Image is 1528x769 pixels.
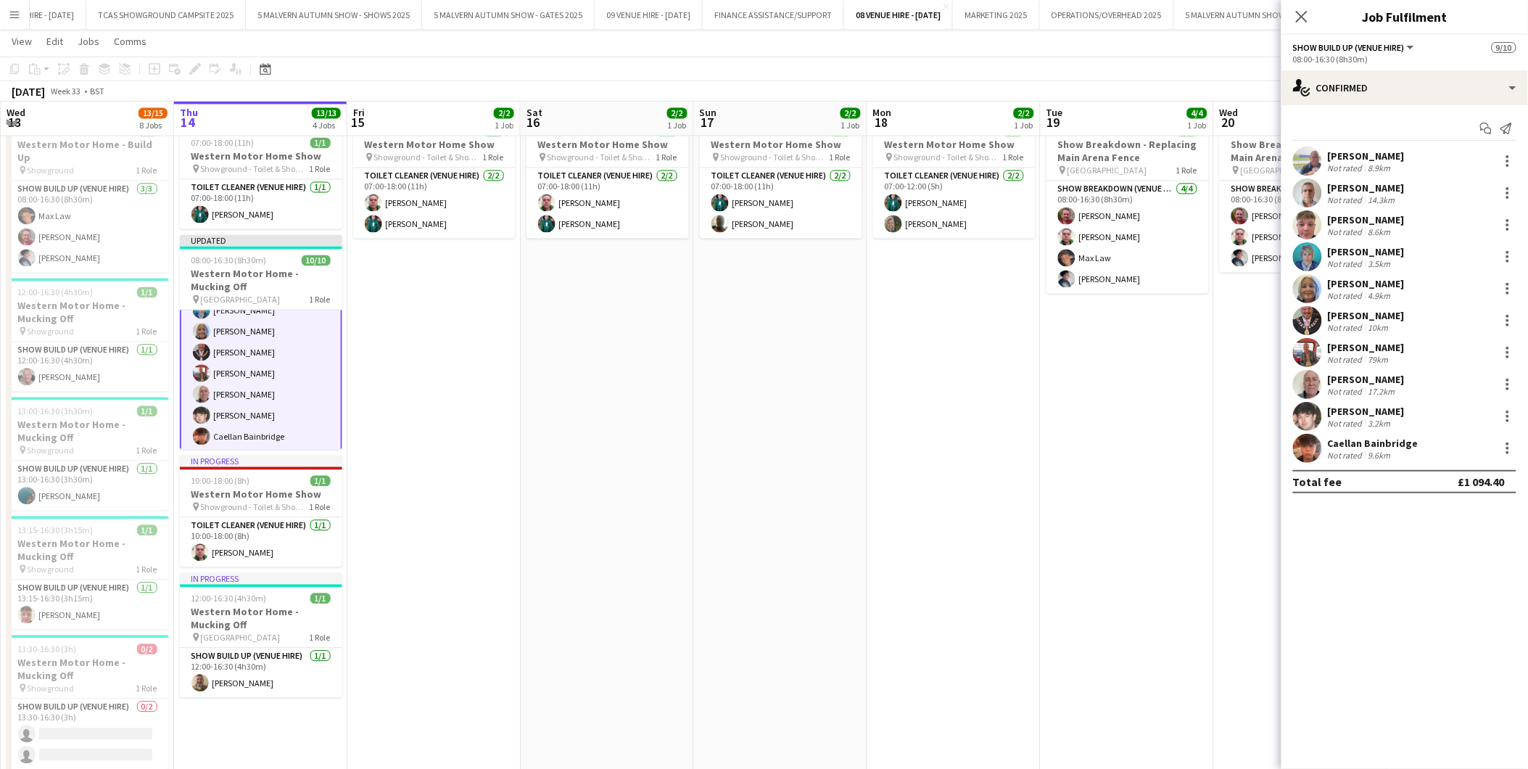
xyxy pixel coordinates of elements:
div: Not rated [1328,290,1366,301]
div: BST [90,86,104,96]
span: 17 [698,115,717,131]
span: Showground [28,165,75,176]
span: 13:30-16:30 (3h) [18,644,77,655]
span: 1/1 [137,406,157,417]
span: 15 [351,115,365,131]
span: 07:00-18:00 (11h) [191,138,255,149]
div: Not rated [1328,386,1366,397]
div: 8.9km [1366,163,1394,173]
div: 14.3km [1366,194,1398,205]
span: Showground [28,564,75,575]
h3: Show Breakdown - Replacing Main Arena Fence [1046,139,1209,165]
span: Edit [46,35,63,48]
app-card-role: Toilet Cleaner (Venue Hire)2/207:00-18:00 (11h)[PERSON_NAME][PERSON_NAME] [526,168,689,239]
span: 13:15-16:30 (3h15m) [18,525,94,536]
span: 12:00-16:30 (4h30m) [18,287,94,298]
div: 1 Job [841,120,860,131]
div: £1 094.40 [1458,474,1505,489]
app-card-role: Show Build Up (Venue Hire)1/112:00-16:30 (4h30m)[PERSON_NAME] [180,649,342,698]
span: Showground [28,445,75,456]
app-job-card: In progress07:00-18:00 (11h)1/1Western Motor Home Show Showground - Toilet & Showers1 RoleToilet ... [180,118,342,229]
span: 1 Role [310,295,331,305]
app-job-card: 08:00-16:30 (8h30m)3/3Show Breakdown - Replacing Main Arena Fence [GEOGRAPHIC_DATA]1 RoleShow Bre... [1220,118,1382,273]
div: [PERSON_NAME] [1328,341,1405,354]
div: 4.9km [1366,290,1394,301]
app-job-card: In progress12:00-16:30 (4h30m)1/1Western Motor Home - Mucking Off [GEOGRAPHIC_DATA]1 RoleShow Bui... [180,573,342,698]
span: 13/13 [312,108,341,119]
div: Confirmed [1281,70,1528,105]
h3: Western Motor Home - Mucking Off [7,419,169,445]
span: Show Build Up (Venue Hire) [1293,42,1405,53]
div: 3.2km [1366,418,1394,429]
span: 10/10 [302,255,331,266]
button: 5 MALVERN AUTUMN SHOW - SHOWS 2024 [1174,1,1350,29]
h3: Job Fulfilment [1281,7,1528,26]
app-job-card: 12:00-16:30 (4h30m)1/1Western Motor Home - Mucking Off Showground1 RoleShow Build Up (Venue Hire)... [7,279,169,392]
h3: Western Motor Home Show [700,139,862,152]
span: 1 Role [1176,165,1197,176]
span: 13:00-16:30 (3h30m) [18,406,94,417]
span: 2/2 [494,108,514,119]
div: In progress [180,456,342,467]
app-job-card: 13:15-16:30 (3h15m)1/1Western Motor Home - Mucking Off Showground1 RoleShow Build Up (Venue Hire)... [7,517,169,630]
span: 1 Role [136,445,157,456]
h3: Western Motor Home - Build Up [7,139,169,165]
span: 1 Role [830,152,851,163]
app-card-role: Show Breakdown (Venue Hire)4/408:00-16:30 (8h30m)[PERSON_NAME][PERSON_NAME]Max Law[PERSON_NAME] [1046,181,1209,294]
app-job-card: 07:00-12:00 (5h)2/2Western Motor Home Show Showground - Toilet & Showers1 RoleToilet Cleaner (Ven... [873,118,1036,239]
div: 8.6km [1366,226,1394,237]
span: Showground - Toilet & Showers [548,152,656,163]
app-card-role: Toilet Cleaner (Venue Hire)2/207:00-18:00 (11h)[PERSON_NAME][PERSON_NAME] [700,168,862,239]
app-card-role: Show Build Up (Venue Hire)1/113:00-16:30 (3h30m)[PERSON_NAME] [7,461,169,511]
span: 13 [4,115,25,131]
div: 3.5km [1366,258,1394,269]
div: Not rated [1328,226,1366,237]
button: FINANCE ASSISTANCE/SUPPORT [703,1,844,29]
div: Not rated [1328,418,1366,429]
div: [PERSON_NAME] [1328,149,1405,163]
span: 1 Role [136,165,157,176]
div: [PERSON_NAME] [1328,213,1405,226]
span: 08:00-16:30 (8h30m) [191,255,267,266]
span: 14 [178,115,198,131]
h3: Western Motor Home - Mucking Off [180,268,342,294]
h3: Western Motor Home - Mucking Off [7,300,169,326]
div: 1 Job [1188,120,1207,131]
div: 13:00-16:30 (3h30m)1/1Western Motor Home - Mucking Off Showground1 RoleShow Build Up (Venue Hire)... [7,398,169,511]
span: 1 Role [310,502,331,513]
app-card-role: 08:00-16:30 (8h30m)[PERSON_NAME][PERSON_NAME][PERSON_NAME][PERSON_NAME][PERSON_NAME][PERSON_NAME]... [180,211,342,453]
span: 20 [1218,115,1239,131]
button: 5 MALVERN AUTUMN SHOW - GATES 2025 [422,1,595,29]
span: [GEOGRAPHIC_DATA] [1241,165,1321,176]
span: 1 Role [136,564,157,575]
span: Tue [1046,107,1063,120]
h3: Western Motor Home Show [873,139,1036,152]
div: 08:00-16:30 (8h30m) [1293,54,1516,65]
app-card-role: Show Build Up (Venue Hire)1/113:15-16:30 (3h15m)[PERSON_NAME] [7,580,169,630]
button: OPERATIONS/OVERHEAD 2025 [1040,1,1174,29]
button: 5 MALVERN AUTUMN SHOW - SHOWS 2025 [246,1,422,29]
span: 19 [1044,115,1063,131]
div: [PERSON_NAME] [1328,277,1405,290]
span: Wed [7,107,25,120]
h3: Show Breakdown - Replacing Main Arena Fence [1220,139,1382,165]
div: Not rated [1328,450,1366,461]
span: [GEOGRAPHIC_DATA] [201,295,281,305]
span: Jobs [78,35,99,48]
span: Mon [873,107,892,120]
span: 1 Role [310,633,331,643]
div: 17.2km [1366,386,1398,397]
span: 9/10 [1492,42,1516,53]
a: Edit [41,32,69,51]
div: 1 Job [668,120,687,131]
span: 2/2 [667,108,687,119]
app-job-card: 07:00-18:00 (11h)2/2Western Motor Home Show Showground - Toilet & Showers1 RoleToilet Cleaner (Ve... [700,118,862,239]
app-card-role: Toilet Cleaner (Venue Hire)2/207:00-12:00 (5h)[PERSON_NAME][PERSON_NAME] [873,168,1036,239]
div: 1 Job [1015,120,1033,131]
h3: Western Motor Home Show [180,150,342,163]
span: 13/15 [139,108,168,119]
span: 2/2 [1014,108,1034,119]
